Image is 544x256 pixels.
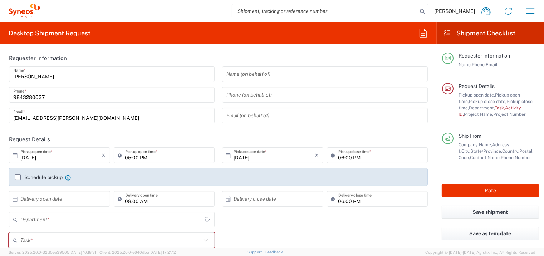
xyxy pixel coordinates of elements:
span: Copyright © [DATE]-[DATE] Agistix Inc., All Rights Reserved [425,249,535,256]
span: [DATE] 17:21:12 [149,250,176,255]
div: This field is required [9,248,215,255]
span: Name, [459,62,472,67]
a: Support [247,250,265,254]
i: × [102,149,106,161]
span: Company Name, [459,142,492,147]
h2: Request Details [9,136,50,143]
span: [DATE] 10:18:31 [69,250,96,255]
span: Requester Information [459,53,510,59]
span: State/Province, [470,148,502,154]
span: Client: 2025.20.0-e640dba [99,250,176,255]
button: Save as template [442,227,539,240]
span: Contact Name, [470,155,501,160]
h2: Requester Information [9,55,67,62]
span: Country, [502,148,519,154]
span: Phone, [472,62,486,67]
span: Request Details [459,83,495,89]
span: City, [461,148,470,154]
span: Task, [495,105,505,110]
span: Pickup open date, [459,92,495,98]
h2: Desktop Shipment Request [9,29,90,38]
span: Project Number [493,112,526,117]
span: Department, [469,105,495,110]
input: Shipment, tracking or reference number [232,4,417,18]
button: Rate [442,184,539,197]
span: Server: 2025.20.0-32d5ea39505 [9,250,96,255]
span: Email [486,62,498,67]
button: Save shipment [442,206,539,219]
a: Feedback [265,250,283,254]
label: Schedule pickup [15,174,63,180]
span: [PERSON_NAME] [434,8,475,14]
span: Pickup close date, [469,99,506,104]
span: Project Name, [464,112,493,117]
span: Phone Number [501,155,531,160]
i: × [315,149,319,161]
span: Ship From [459,133,481,139]
h2: Shipment Checklist [443,29,515,38]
